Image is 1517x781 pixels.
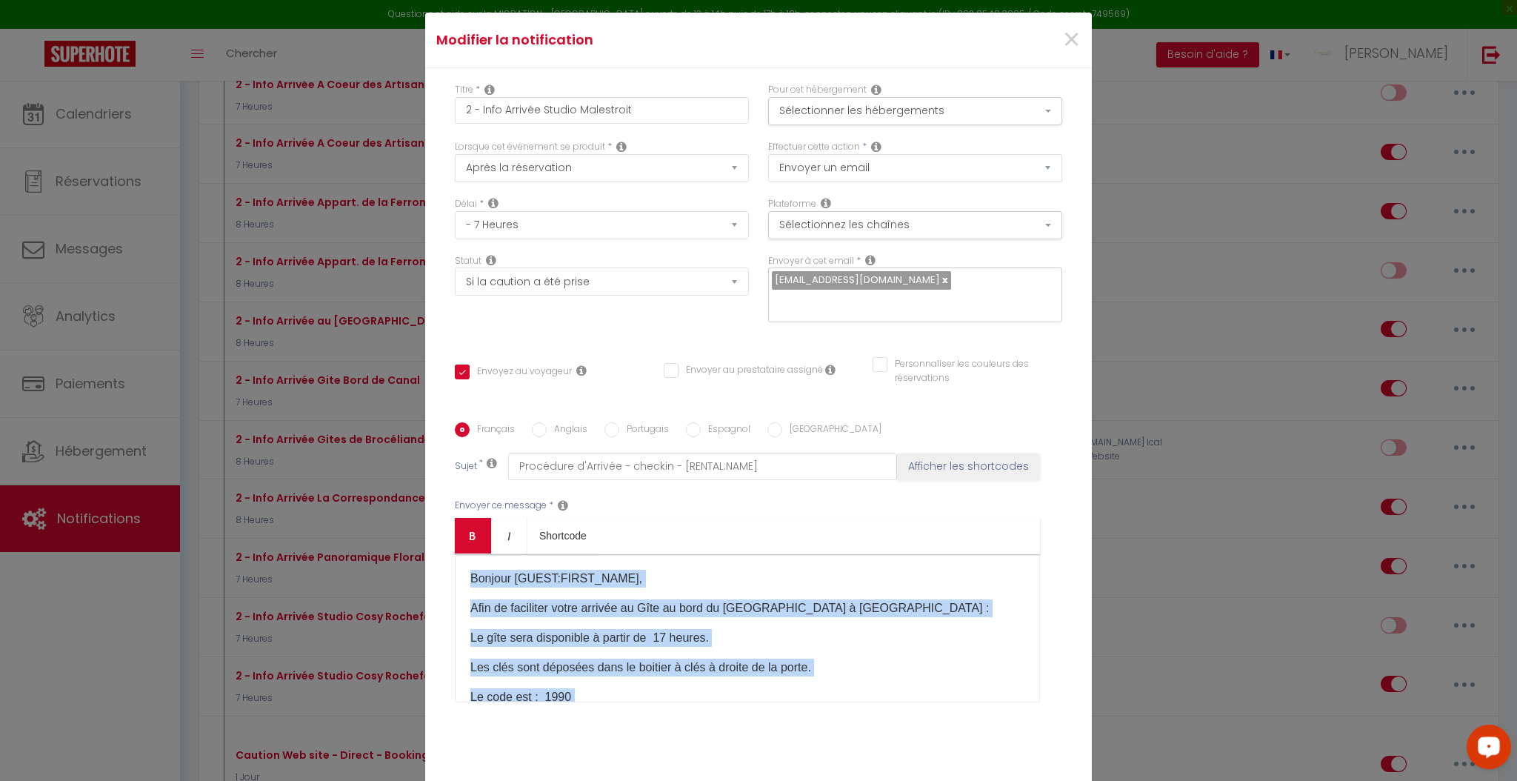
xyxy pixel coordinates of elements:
label: Français [470,422,515,439]
i: Event Occur [616,141,627,153]
iframe: LiveChat chat widget [1455,719,1517,781]
p: Les clés sont déposées dans le boitier à clés à droite de la porte. [470,659,1024,677]
i: Envoyer au prestataire si il est assigné [825,364,836,376]
label: [GEOGRAPHIC_DATA] [782,422,881,439]
label: Délai [455,197,477,211]
p: Le gîte sera disponible à partir de 17 heures. [470,629,1024,647]
a: Bold [455,518,491,554]
label: Sujet [455,459,477,475]
button: Afficher les shortcodes [897,453,1040,480]
label: Anglais [547,422,587,439]
i: Action Type [871,141,881,153]
p: Bonjour [GUEST:FIRST_NAME], [470,570,1024,588]
i: Action Time [488,197,499,209]
i: Action Channel [821,197,831,209]
h4: Modifier la notification [436,30,859,50]
label: Portugais [619,422,669,439]
label: Statut [455,254,481,268]
label: Pour cet hébergement [768,83,867,97]
i: Recipient [865,254,876,266]
label: Titre [455,83,473,97]
i: Envoyer au voyageur [576,365,587,376]
label: Envoyer ce message [455,499,547,513]
label: Envoyer à cet email [768,254,854,268]
span: × [1062,18,1081,62]
a: Shortcode [527,518,599,554]
a: Italic [491,518,527,554]
span: [EMAIL_ADDRESS][DOMAIN_NAME] [775,273,940,287]
label: Espagnol [701,422,750,439]
label: Plateforme [768,197,816,211]
p: Afin de faciliter votre arrivée au Gîte au bord du [GEOGRAPHIC_DATA] à [GEOGRAPHIC_DATA] : [470,599,1024,617]
label: Lorsque cet événement se produit [455,140,605,154]
button: Sélectionnez les chaînes [768,211,1062,239]
i: Booking status [486,254,496,266]
button: Sélectionner les hébergements [768,97,1062,125]
label: Effectuer cette action [768,140,860,154]
p: Le code est : 1990 [470,688,1024,706]
i: Title [484,84,495,96]
i: Message [558,499,568,511]
i: This Rental [871,84,881,96]
button: Close [1062,24,1081,56]
i: Subject [487,457,497,469]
